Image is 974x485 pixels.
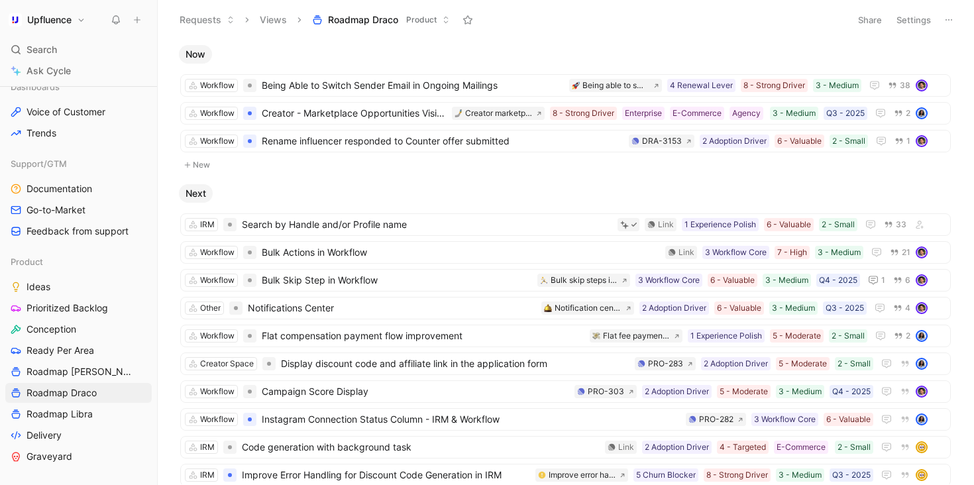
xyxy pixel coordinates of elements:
[832,385,871,398] div: Q4 - 2025
[773,107,816,120] div: 3 - Medium
[906,332,910,340] span: 2
[684,218,756,231] div: 1 Experience Polish
[826,301,864,315] div: Q3 - 2025
[779,468,822,482] div: 3 - Medium
[186,187,206,200] span: Next
[5,221,152,241] a: Feedback from support
[242,217,612,233] span: Search by Handle and/or Profile name
[27,344,94,357] span: Ready Per Area
[133,344,146,357] button: View actions
[180,74,951,97] a: WorkflowBeing Able to Switch Sender Email in Ongoing Mailings3 - Medium8 - Strong Driver4 Renewal...
[27,225,129,238] span: Feedback from support
[180,241,951,264] a: WorkflowBulk Actions in Workflow3 - Medium7 - High3 Workflow CoreLink21avatar
[690,329,762,343] div: 1 Experience Polish
[180,213,951,236] a: IRMSearch by Handle and/or Profile name2 - Small6 - Valuable1 Experience PolishLink33
[818,246,861,259] div: 3 - Medium
[200,385,235,398] div: Workflow
[27,323,76,336] span: Conception
[11,80,60,93] span: Dashboards
[832,135,865,148] div: 2 - Small
[779,385,822,398] div: 3 - Medium
[673,107,722,120] div: E-Commerce
[27,63,71,79] span: Ask Cycle
[906,109,910,117] span: 2
[27,42,57,58] span: Search
[27,365,135,378] span: Roadmap [PERSON_NAME]
[180,436,951,458] a: IRMCode generation with background task2 - SmallE-Commerce4 - Targeted2 Adoption DriverLinkavatar
[200,357,254,370] div: Creator Space
[865,272,888,288] button: 1
[906,137,910,145] span: 1
[133,323,146,336] button: View actions
[11,255,43,268] span: Product
[180,102,951,125] a: WorkflowCreator - Marketplace Opportunities VisibilityQ3 - 20253 - MediumAgencyE-CommerceEnterpri...
[5,252,152,272] div: Product
[5,179,152,199] a: Documentation
[200,246,235,259] div: Workflow
[905,276,910,284] span: 6
[5,362,152,382] a: Roadmap [PERSON_NAME]
[180,130,951,152] a: WorkflowRename influencer responded to Counter offer submitted2 - Small6 - Valuable2 Adoption Dri...
[200,107,235,120] div: Workflow
[881,217,909,232] button: 33
[133,450,146,463] button: View actions
[27,280,50,294] span: Ideas
[465,107,532,120] div: Creator marketplace opportunities display
[174,10,241,30] button: Requests
[625,107,662,120] div: Enterprise
[838,441,871,454] div: 2 - Small
[248,300,536,316] span: Notifications Center
[779,357,827,370] div: 5 - Moderate
[678,246,694,259] div: Link
[133,182,146,195] button: View actions
[765,274,808,287] div: 3 - Medium
[200,274,235,287] div: Workflow
[133,429,146,442] button: View actions
[200,468,215,482] div: IRM
[5,383,152,403] a: Roadmap Draco
[27,450,72,463] span: Graveyard
[826,413,871,426] div: 6 - Valuable
[27,429,62,442] span: Delivery
[5,11,89,29] button: UpfluenceUpfluence
[179,45,212,64] button: Now
[648,357,683,370] div: PRO-283
[917,276,926,285] img: avatar
[406,13,437,27] span: Product
[720,441,766,454] div: 4 - Targeted
[262,133,623,149] span: Rename influencer responded to Counter offer submitted
[816,79,859,92] div: 3 - Medium
[180,352,951,375] a: Creator SpaceDisplay discount code and affiliate link in the application form2 - Small5 - Moderat...
[891,301,913,315] button: 4
[881,276,885,284] span: 1
[179,157,952,173] button: New
[887,245,913,260] button: 21
[773,329,821,343] div: 5 - Moderate
[917,387,926,396] img: avatar
[306,10,456,30] button: Roadmap DracoProduct
[262,272,532,288] span: Bulk Skip Step in Workflow
[200,301,221,315] div: Other
[544,304,552,312] img: 🛎️
[822,218,855,231] div: 2 - Small
[819,274,857,287] div: Q4 - 2025
[5,40,152,60] div: Search
[572,81,580,89] img: 🚀
[549,468,616,482] div: Improve error handling for discount code generation
[27,127,56,140] span: Trends
[638,274,700,287] div: 3 Workflow Core
[27,105,105,119] span: Voice of Customer
[699,413,733,426] div: PRO-282
[710,274,755,287] div: 6 - Valuable
[618,441,634,454] div: Link
[242,439,600,455] span: Code generation with background task
[200,135,235,148] div: Workflow
[900,81,910,89] span: 38
[645,441,709,454] div: 2 Adoption Driver
[180,297,951,319] a: OtherNotifications CenterQ3 - 20253 - Medium6 - Valuable2 Adoption Driver🛎️Notification center4av...
[5,319,152,339] a: Conception
[262,411,680,427] span: Instagram Connection Status Column - IRM & Workflow
[582,79,649,92] div: Being able to switch sender email in ongoing mailings
[133,407,146,421] button: View actions
[777,135,822,148] div: 6 - Valuable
